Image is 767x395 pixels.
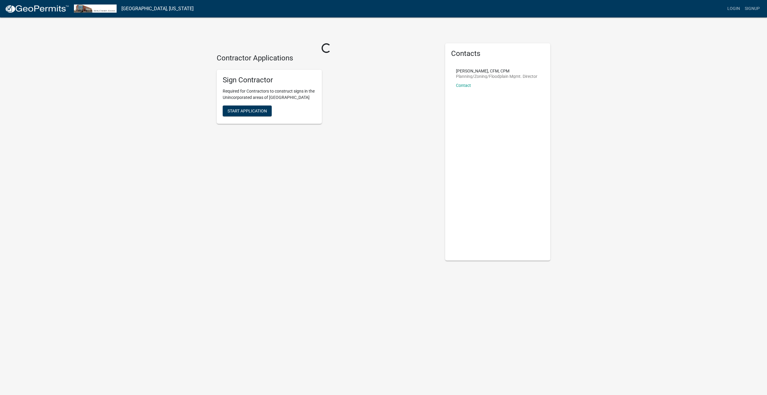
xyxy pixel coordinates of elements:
[456,69,537,73] p: [PERSON_NAME], CFM, CPM
[223,76,316,84] h5: Sign Contractor
[725,3,742,14] a: Login
[223,106,272,116] button: Start Application
[451,49,544,58] h5: Contacts
[742,3,762,14] a: Signup
[456,74,537,78] p: Planning/Zoning/Floodplain Mgmt. Director
[217,54,436,63] h4: Contractor Applications
[121,4,194,14] a: [GEOGRAPHIC_DATA], [US_STATE]
[228,108,267,113] span: Start Application
[456,83,471,88] a: Contact
[74,5,117,13] img: Lyon County, Kansas
[223,88,316,101] p: Required for Contractors to construct signs in the Unincorporated areas of [GEOGRAPHIC_DATA]
[217,54,436,129] wm-workflow-list-section: Contractor Applications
